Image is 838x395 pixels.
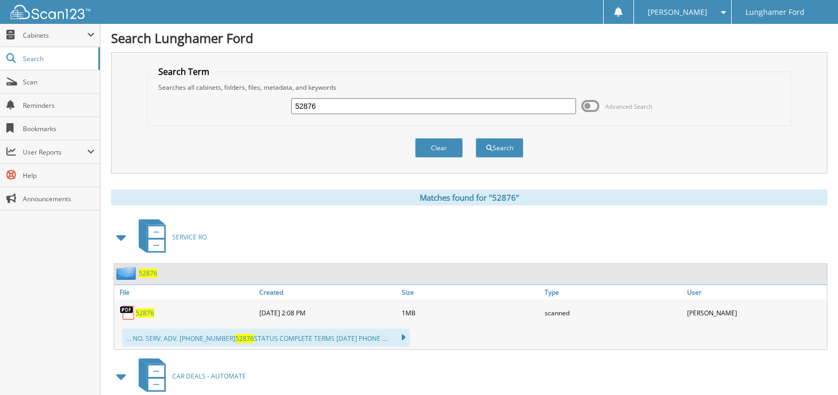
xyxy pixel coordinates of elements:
h1: Search Lunghamer Ford [111,29,827,47]
span: SERVICE RO [172,233,207,242]
div: ... NO. SERV. ADV. [PHONE_NUMBER] STATUS COMPLETE TERMS [DATE] PHONE .... [122,329,410,347]
span: Help [23,171,95,180]
span: Advanced Search [605,102,653,110]
iframe: Chat Widget [785,344,838,395]
span: Lunghamer Ford [746,9,805,15]
span: Announcements [23,194,95,203]
span: Bookmarks [23,124,95,133]
legend: Search Term [153,66,215,78]
span: CAR DEALS - AUTOMATE [172,372,246,381]
button: Search [476,138,523,158]
span: User Reports [23,148,87,157]
div: 1MB [399,302,541,323]
a: File [114,285,257,299]
div: [DATE] 2:08 PM [257,302,399,323]
a: User [684,285,827,299]
img: scan123-logo-white.svg [11,5,90,19]
span: Scan [23,78,95,87]
img: PDF.png [120,305,136,321]
span: 52876 [235,334,254,343]
a: 52876 [139,269,157,278]
span: Cabinets [23,31,87,40]
a: SERVICE RO [132,216,207,258]
div: scanned [542,302,684,323]
a: 52876 [136,308,154,317]
div: Matches found for "52876" [111,190,827,205]
div: Searches all cabinets, folders, files, metadata, and keywords [153,83,785,92]
div: [PERSON_NAME] [684,302,827,323]
span: Reminders [23,101,95,110]
a: Size [399,285,541,299]
a: Created [257,285,399,299]
span: [PERSON_NAME] [648,9,707,15]
a: Type [542,285,684,299]
img: folder2.png [116,267,139,280]
button: Clear [415,138,463,158]
span: Search [23,54,93,63]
